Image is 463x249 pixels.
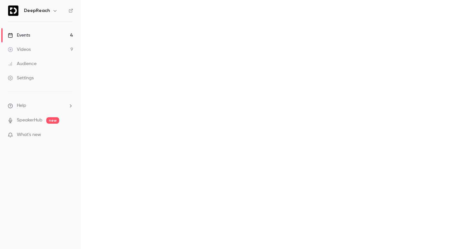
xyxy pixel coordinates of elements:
[8,32,30,39] div: Events
[8,75,34,81] div: Settings
[17,131,41,138] span: What's new
[24,7,50,14] h6: DeepReach
[8,102,73,109] li: help-dropdown-opener
[17,117,42,124] a: SpeakerHub
[46,117,59,124] span: new
[8,6,18,16] img: DeepReach
[8,46,31,53] div: Videos
[17,102,26,109] span: Help
[8,61,37,67] div: Audience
